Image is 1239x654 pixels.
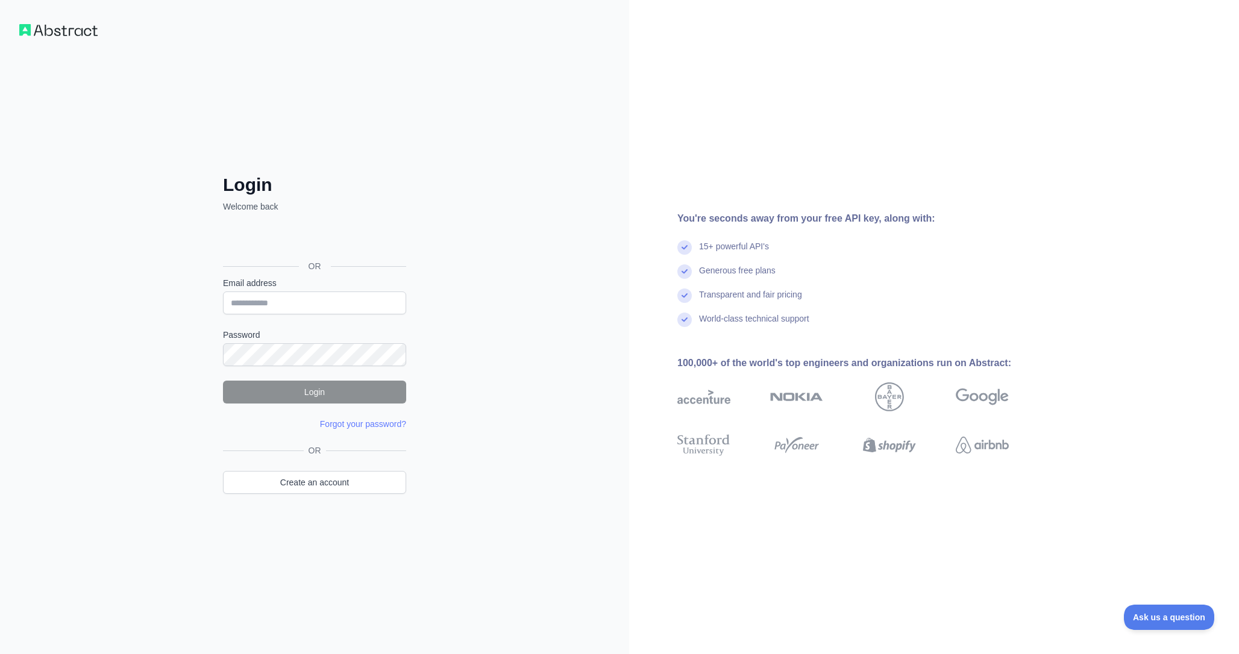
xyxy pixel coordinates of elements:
img: Workflow [19,24,98,36]
img: accenture [677,382,730,411]
img: nokia [770,382,823,411]
img: check mark [677,313,692,327]
iframe: Кнопка "Войти с аккаунтом Google" [217,226,410,252]
a: Create an account [223,471,406,494]
h2: Login [223,174,406,196]
label: Password [223,329,406,341]
img: check mark [677,240,692,255]
img: check mark [677,288,692,303]
div: Generous free plans [699,264,776,288]
a: Forgot your password? [320,419,406,429]
iframe: Toggle Customer Support [1124,605,1215,630]
img: stanford university [677,432,730,458]
div: 15+ powerful API's [699,240,769,264]
label: Email address [223,277,406,289]
img: shopify [863,432,916,458]
div: 100,000+ of the world's top engineers and organizations run on Abstract: [677,356,1047,370]
img: payoneer [770,432,823,458]
button: Login [223,381,406,403]
span: OR [304,444,326,456]
div: Transparent and fair pricing [699,288,802,313]
img: airbnb [956,432,1009,458]
div: You're seconds away from your free API key, along with: [677,211,1047,226]
span: OR [299,260,331,272]
div: World-class technical support [699,313,809,337]
p: Welcome back [223,201,406,213]
img: check mark [677,264,692,279]
img: bayer [875,382,904,411]
img: google [956,382,1009,411]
